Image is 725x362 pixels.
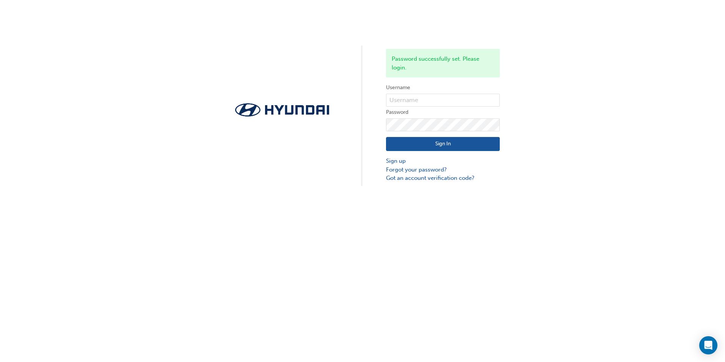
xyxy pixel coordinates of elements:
[386,108,500,117] label: Password
[386,137,500,151] button: Sign In
[386,165,500,174] a: Forgot your password?
[225,101,339,119] img: Trak
[386,83,500,92] label: Username
[386,174,500,183] a: Got an account verification code?
[699,336,717,354] div: Open Intercom Messenger
[386,49,500,77] div: Password successfully set. Please login.
[386,157,500,165] a: Sign up
[386,94,500,107] input: Username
